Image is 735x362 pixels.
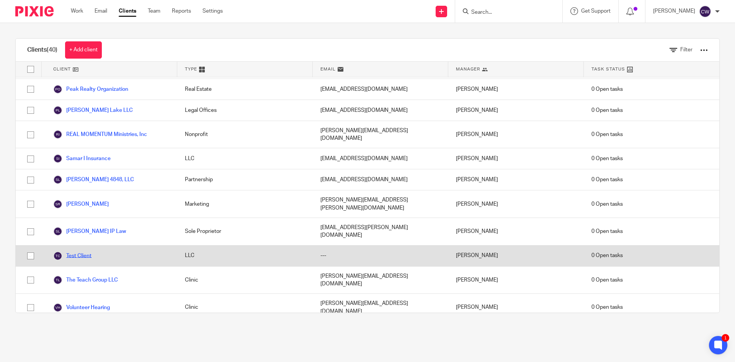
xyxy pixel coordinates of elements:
[53,66,71,72] span: Client
[722,334,729,342] div: 1
[177,121,313,148] div: Nonprofit
[53,130,62,139] img: svg%3E
[53,200,62,209] img: svg%3E
[470,9,539,16] input: Search
[172,7,191,15] a: Reports
[313,246,448,266] div: ---
[699,5,711,18] img: svg%3E
[53,175,62,184] img: svg%3E
[313,190,448,218] div: [PERSON_NAME][EMAIL_ADDRESS][PERSON_NAME][DOMAIN_NAME]
[591,276,623,284] span: 0 Open tasks
[53,200,109,209] a: [PERSON_NAME]
[177,218,313,245] div: Sole Proprietor
[653,7,695,15] p: [PERSON_NAME]
[313,121,448,148] div: [PERSON_NAME][EMAIL_ADDRESS][DOMAIN_NAME]
[47,47,57,53] span: (40)
[177,100,313,121] div: Legal Offices
[15,6,54,16] img: Pixie
[65,41,102,59] a: + Add client
[448,294,584,321] div: [PERSON_NAME]
[203,7,223,15] a: Settings
[53,227,62,236] img: svg%3E
[148,7,160,15] a: Team
[313,169,448,190] div: [EMAIL_ADDRESS][DOMAIN_NAME]
[53,106,62,115] img: svg%3E
[591,131,623,138] span: 0 Open tasks
[448,218,584,245] div: [PERSON_NAME]
[591,228,623,235] span: 0 Open tasks
[177,148,313,169] div: LLC
[27,46,57,54] h1: Clients
[591,155,623,162] span: 0 Open tasks
[591,200,623,208] span: 0 Open tasks
[23,62,38,77] input: Select all
[313,100,448,121] div: [EMAIL_ADDRESS][DOMAIN_NAME]
[591,303,623,311] span: 0 Open tasks
[177,190,313,218] div: Marketing
[53,227,126,236] a: [PERSON_NAME] IP Law
[320,66,336,72] span: Email
[591,66,625,72] span: Task Status
[53,275,62,285] img: svg%3E
[53,251,62,260] img: svg%3E
[53,251,91,260] a: Test Client
[448,121,584,148] div: [PERSON_NAME]
[448,148,584,169] div: [PERSON_NAME]
[71,7,83,15] a: Work
[185,66,197,72] span: Type
[448,246,584,266] div: [PERSON_NAME]
[313,79,448,100] div: [EMAIL_ADDRESS][DOMAIN_NAME]
[456,66,480,72] span: Manager
[680,47,693,52] span: Filter
[591,176,623,183] span: 0 Open tasks
[53,85,128,94] a: Peak Realty Organization
[53,303,110,312] a: Volunteer Hearing
[591,85,623,93] span: 0 Open tasks
[53,130,147,139] a: REAL MOMENTUM Ministries, Inc
[448,79,584,100] div: [PERSON_NAME]
[448,100,584,121] div: [PERSON_NAME]
[591,106,623,114] span: 0 Open tasks
[119,7,136,15] a: Clients
[177,169,313,190] div: Partnership
[177,246,313,266] div: LLC
[448,267,584,294] div: [PERSON_NAME]
[53,85,62,94] img: svg%3E
[448,190,584,218] div: [PERSON_NAME]
[53,303,62,312] img: svg%3E
[313,148,448,169] div: [EMAIL_ADDRESS][DOMAIN_NAME]
[53,175,134,184] a: [PERSON_NAME] 4848, LLC
[53,154,62,163] img: svg%3E
[95,7,107,15] a: Email
[53,106,133,115] a: [PERSON_NAME] Lake LLC
[313,294,448,321] div: [PERSON_NAME][EMAIL_ADDRESS][DOMAIN_NAME]
[591,252,623,259] span: 0 Open tasks
[581,8,611,14] span: Get Support
[177,267,313,294] div: Clinic
[313,218,448,245] div: [EMAIL_ADDRESS][PERSON_NAME][DOMAIN_NAME]
[53,154,111,163] a: Samar I Insurance
[53,275,118,285] a: The Teach Group LLC
[177,79,313,100] div: Real Estate
[313,267,448,294] div: [PERSON_NAME][EMAIL_ADDRESS][DOMAIN_NAME]
[448,169,584,190] div: [PERSON_NAME]
[177,294,313,321] div: Clinic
